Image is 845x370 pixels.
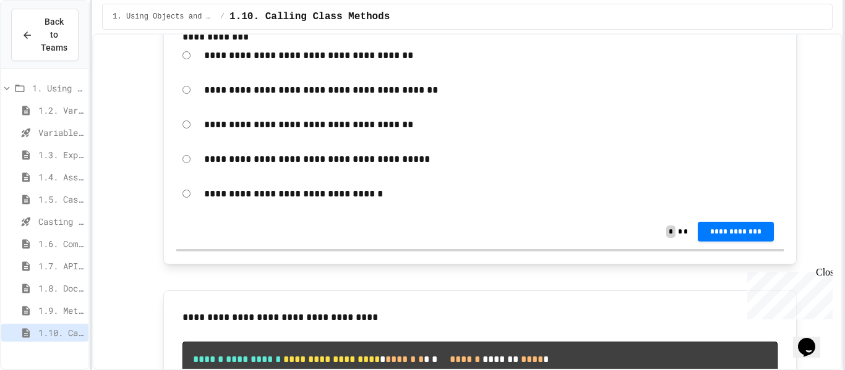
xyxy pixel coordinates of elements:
span: 1.8. Documentation with Comments and Preconditions [38,282,84,295]
span: / [220,12,225,22]
span: 1.2. Variables and Data Types [38,104,84,117]
span: 1. Using Objects and Methods [32,82,84,95]
span: Back to Teams [40,15,68,54]
span: 1.4. Assignment and Input [38,170,84,183]
div: Chat with us now!Close [5,5,85,78]
span: Casting and Ranges of variables - Quiz [38,215,84,228]
span: 1.6. Compound Assignment Operators [38,237,84,250]
span: 1.5. Casting and Ranges of Values [38,193,84,206]
iframe: chat widget [793,321,833,358]
span: 1. Using Objects and Methods [113,12,215,22]
iframe: chat widget [742,267,833,319]
span: 1.3. Expressions and Output [New] [38,148,84,161]
span: 1.7. APIs and Libraries [38,259,84,272]
span: 1.10. Calling Class Methods [229,9,390,24]
span: 1.9. Method Signatures [38,304,84,317]
span: Variables and Data Types - Quiz [38,126,84,139]
span: 1.10. Calling Class Methods [38,326,84,339]
button: Back to Teams [11,9,79,61]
